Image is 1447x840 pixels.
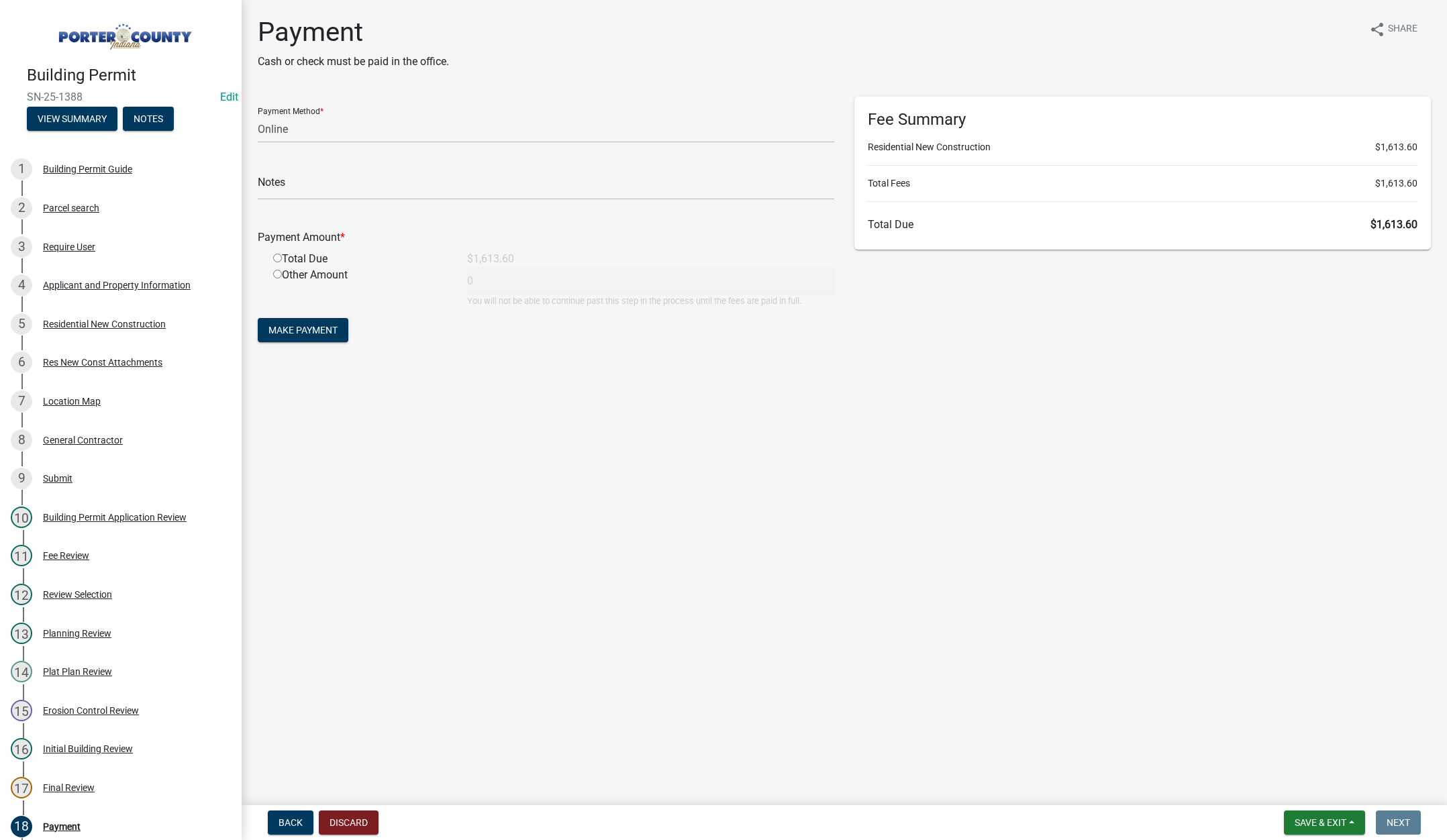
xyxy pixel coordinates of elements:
div: Review Selection [43,590,112,599]
span: $1,613.60 [1370,218,1417,231]
h4: Building Permit [27,66,231,85]
div: 5 [11,313,32,335]
div: Other Amount [263,267,457,307]
div: Plat Plan Review [43,667,112,676]
p: Cash or check must be paid in the office. [258,54,449,70]
div: General Contractor [43,435,123,445]
div: 8 [11,429,32,451]
img: Porter County, Indiana [27,14,220,52]
span: Save & Exit [1295,817,1346,828]
div: 18 [11,816,32,837]
h6: Total Due [868,218,1417,231]
div: Res New Const Attachments [43,358,162,367]
span: $1,613.60 [1375,140,1417,154]
div: Parcel search [43,203,99,213]
div: 14 [11,661,32,682]
li: Total Fees [868,176,1417,191]
div: Require User [43,242,95,252]
div: Payment [43,822,81,831]
div: Building Permit Guide [43,164,132,174]
div: Submit [43,474,72,483]
div: Initial Building Review [43,744,133,753]
div: 9 [11,468,32,489]
div: Payment Amount [248,229,844,246]
span: Make Payment [268,325,338,335]
div: 12 [11,584,32,605]
span: Back [279,817,303,828]
div: Fee Review [43,551,89,560]
button: Next [1376,810,1421,835]
div: 15 [11,700,32,721]
span: $1,613.60 [1375,176,1417,191]
button: View Summary [27,107,117,131]
div: 7 [11,390,32,412]
div: Planning Review [43,629,111,638]
button: Save & Exit [1284,810,1365,835]
div: Building Permit Application Review [43,513,187,522]
span: SN-25-1388 [27,91,215,103]
div: Applicant and Property Information [43,280,191,290]
div: 10 [11,507,32,528]
div: 17 [11,777,32,798]
div: 4 [11,274,32,296]
h1: Payment [258,16,449,48]
div: 1 [11,158,32,180]
div: 11 [11,545,32,566]
span: Next [1387,817,1410,828]
i: share [1369,21,1385,38]
div: Total Due [263,251,457,267]
button: Back [268,810,313,835]
wm-modal-confirm: Edit Application Number [220,91,238,103]
div: 16 [11,738,32,759]
wm-modal-confirm: Summary [27,114,117,125]
span: Share [1388,21,1417,38]
wm-modal-confirm: Notes [123,114,174,125]
div: Residential New Construction [43,319,166,329]
a: Edit [220,91,238,103]
div: 2 [11,197,32,219]
div: Erosion Control Review [43,706,139,715]
div: 6 [11,352,32,373]
li: Residential New Construction [868,140,1417,154]
button: Notes [123,107,174,131]
button: Discard [319,810,379,835]
div: Final Review [43,783,95,792]
div: Location Map [43,397,101,406]
div: 3 [11,236,32,258]
div: 13 [11,623,32,644]
button: Make Payment [258,318,348,342]
button: shareShare [1358,16,1428,42]
h6: Fee Summary [868,110,1417,129]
